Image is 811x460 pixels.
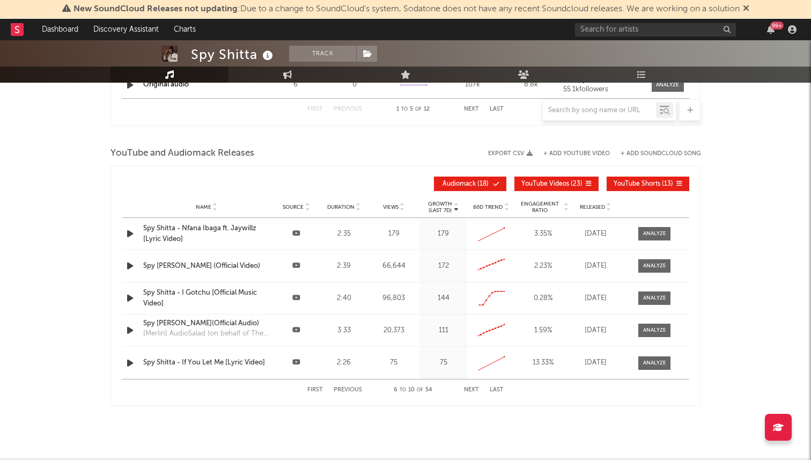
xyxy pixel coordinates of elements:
div: [DATE] [574,357,617,368]
a: Spy [PERSON_NAME] (Official Video) [143,261,270,272]
div: + Add YouTube Video [533,151,610,157]
div: 6 [269,79,322,90]
button: Export CSV [488,150,533,157]
span: YouTube and Audiomack Releases [110,147,254,160]
button: 99+ [767,25,775,34]
div: 75 [371,357,417,368]
div: 66,644 [371,261,417,272]
div: 1.59 % [518,325,569,336]
div: 111 [422,325,465,336]
div: 0.28 % [518,293,569,304]
a: Spy Shitta - If You Let Me [Lyric Video] [143,357,270,368]
div: 6 10 54 [384,384,443,397]
div: 144 [422,293,465,304]
div: 55.1k followers [563,86,644,93]
div: 179 [371,229,417,239]
button: First [307,387,323,393]
div: 2:35 [323,229,365,239]
span: of [417,388,423,392]
button: YouTube Shorts(13) [607,177,689,191]
a: Spy [PERSON_NAME](Official Audio) [143,318,270,329]
span: Audiomack [443,181,476,187]
a: Dashboard [34,19,86,40]
span: Released [580,204,605,210]
div: [DATE] [574,261,617,272]
button: + Add SoundCloud Song [621,151,701,157]
span: : Due to a change to SoundCloud's system, Sodatone does not have any recent Soundcloud releases. ... [73,5,740,13]
a: Spy Shitta - Nfana Ibaga ft. Jaywillz [Lyric Video] [143,223,270,244]
div: 8.8k [505,79,558,90]
div: 13.33 % [518,357,569,368]
button: + Add YouTube Video [543,151,610,157]
div: 3:33 [323,325,365,336]
button: Last [490,387,504,393]
span: Duration [327,204,355,210]
div: Spy Shitta [191,46,276,63]
div: 2:40 [323,293,365,304]
div: 75 [422,357,465,368]
span: YouTube Videos [521,181,569,187]
div: 179 [422,229,465,239]
span: Views [383,204,399,210]
span: Name [196,204,211,210]
div: 172 [422,261,465,272]
span: Dismiss [743,5,749,13]
div: 0 [328,79,381,90]
a: Spy Shitta - I Gotchu [Official Music Video] [143,288,270,309]
a: Charts [166,19,203,40]
span: to [400,388,406,392]
p: (Last 7d) [428,207,452,214]
span: YouTube Shorts [614,181,660,187]
span: ( 18 ) [441,181,490,187]
button: Previous [334,387,362,393]
button: YouTube Videos(23) [514,177,599,191]
span: Engagement Ratio [518,201,562,214]
input: Search for artists [575,23,736,36]
div: 107k [446,79,499,90]
div: 96,803 [371,293,417,304]
div: 99 + [770,21,784,30]
span: Source [283,204,304,210]
div: [DATE] [574,325,617,336]
div: 3.35 % [518,229,569,239]
button: Track [289,46,356,62]
button: Audiomack(18) [434,177,506,191]
div: 2:39 [323,261,365,272]
span: ( 23 ) [521,181,583,187]
a: Discovery Assistant [86,19,166,40]
div: [DATE] [574,229,617,239]
p: Growth [428,201,452,207]
div: [Merlin] AudioSalad (on behalf of The Plug Entertainment) [143,328,270,339]
div: 20,373 [371,325,417,336]
button: Next [464,387,479,393]
button: + Add SoundCloud Song [610,151,701,157]
span: New SoundCloud Releases not updating [73,5,238,13]
a: Original audio [143,81,189,88]
input: Search by song name or URL [543,106,656,115]
div: 2:26 [323,357,365,368]
div: [DATE] [574,293,617,304]
span: ( 13 ) [614,181,673,187]
div: 2.23 % [518,261,569,272]
span: 60D Trend [473,204,503,210]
